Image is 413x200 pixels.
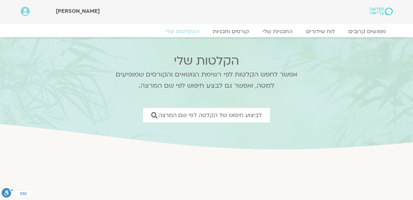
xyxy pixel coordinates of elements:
a: לביצוע חיפוש של הקלטה לפי שם המרצה [143,108,270,123]
a: ההקלטות שלי [159,28,206,35]
nav: Menu [21,28,393,35]
span: [PERSON_NAME] [56,7,100,15]
a: קורסים ותכניות [206,28,256,35]
h2: הקלטות שלי [107,54,306,68]
a: לוח שידורים [299,28,342,35]
a: מפגשים קרובים [342,28,393,35]
span: לביצוע חיפוש של הקלטה לפי שם המרצה [158,112,262,118]
p: אפשר לחפש הקלטות לפי רשימת הנושאים והקורסים שמופיעים למטה, ואפשר גם לבצע חיפוש לפי שם המרצה. [107,69,306,91]
a: התכניות שלי [256,28,299,35]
